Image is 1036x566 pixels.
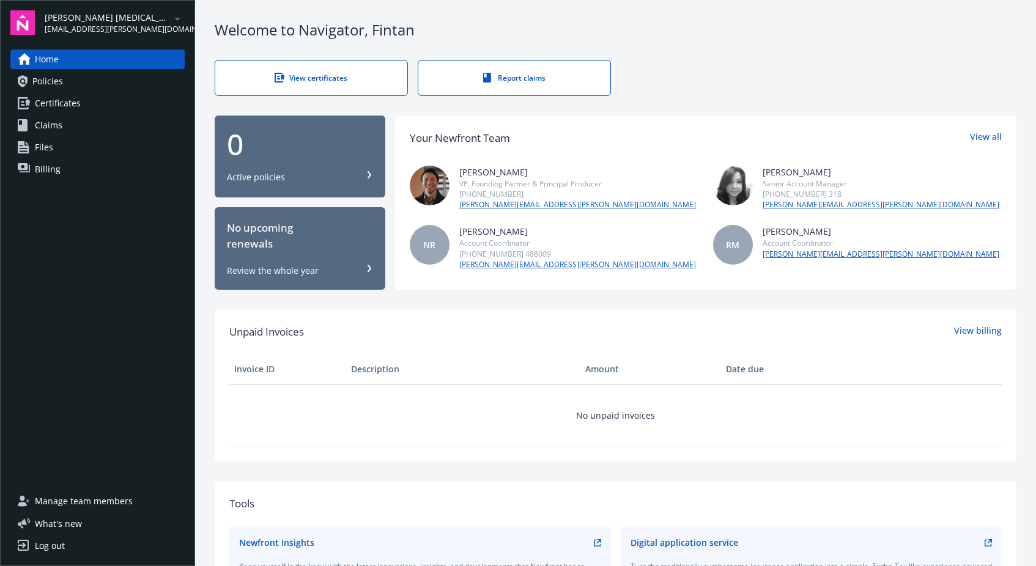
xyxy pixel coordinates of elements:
a: arrowDropDown [170,11,185,26]
div: 0 [227,130,373,159]
span: Billing [35,160,61,179]
span: Files [35,138,53,157]
a: Policies [10,72,185,91]
button: 0Active policies [215,116,385,198]
span: Manage team members [35,491,133,511]
span: Certificates [35,94,81,113]
div: [PERSON_NAME] [459,225,696,238]
span: Claims [35,116,62,135]
a: [PERSON_NAME][EMAIL_ADDRESS][PERSON_NAME][DOMAIN_NAME] [459,259,696,270]
button: What's new [10,517,102,530]
a: Report claims [418,60,611,96]
span: What ' s new [35,517,82,530]
button: [PERSON_NAME] [MEDICAL_DATA], LLC[EMAIL_ADDRESS][PERSON_NAME][DOMAIN_NAME]arrowDropDown [45,10,185,35]
div: Tools [229,496,1002,512]
a: Home [10,50,185,69]
a: Manage team members [10,491,185,511]
div: [PERSON_NAME] [763,166,999,178]
div: Your Newfront Team [410,130,510,146]
div: Log out [35,536,65,556]
a: Certificates [10,94,185,113]
div: [PERSON_NAME] [763,225,999,238]
div: [PHONE_NUMBER] 488009 [459,249,696,259]
a: View all [970,130,1002,146]
th: Description [346,355,580,384]
a: Billing [10,160,185,179]
span: [PERSON_NAME] [MEDICAL_DATA], LLC [45,11,170,24]
span: NR [423,238,435,251]
div: Senior Account Manager [763,178,999,189]
div: View certificates [240,73,383,83]
img: photo [410,166,450,205]
a: View billing [954,324,1002,340]
th: Invoice ID [229,355,346,384]
span: Unpaid Invoices [229,324,304,340]
td: No unpaid invoices [229,384,1002,446]
div: Review the whole year [227,265,319,277]
th: Date due [721,355,838,384]
a: Claims [10,116,185,135]
img: photo [713,166,753,205]
span: RM [726,238,739,251]
div: No upcoming renewals [227,220,373,252]
div: Digital application service [631,536,738,549]
div: Active policies [227,171,285,183]
span: Home [35,50,59,69]
div: VP, Founding Partner & Principal Producer [459,178,696,189]
div: Newfront Insights [239,536,314,549]
span: [EMAIL_ADDRESS][PERSON_NAME][DOMAIN_NAME] [45,24,170,35]
div: Account Coordinator [763,238,999,248]
a: View certificates [215,60,408,96]
div: [PERSON_NAME] [459,166,696,178]
div: Welcome to Navigator , Fintan [215,20,1016,40]
div: [PHONE_NUMBER] 318 [763,189,999,199]
div: [PHONE_NUMBER] [459,189,696,199]
button: No upcomingrenewalsReview the whole year [215,207,385,290]
th: Amount [580,355,721,384]
span: Policies [32,72,63,91]
a: [PERSON_NAME][EMAIL_ADDRESS][PERSON_NAME][DOMAIN_NAME] [459,199,696,210]
a: [PERSON_NAME][EMAIL_ADDRESS][PERSON_NAME][DOMAIN_NAME] [763,249,999,260]
div: Report claims [443,73,586,83]
a: Files [10,138,185,157]
div: Account Coordinator [459,238,696,248]
img: navigator-logo.svg [10,10,35,35]
a: [PERSON_NAME][EMAIL_ADDRESS][PERSON_NAME][DOMAIN_NAME] [763,199,999,210]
